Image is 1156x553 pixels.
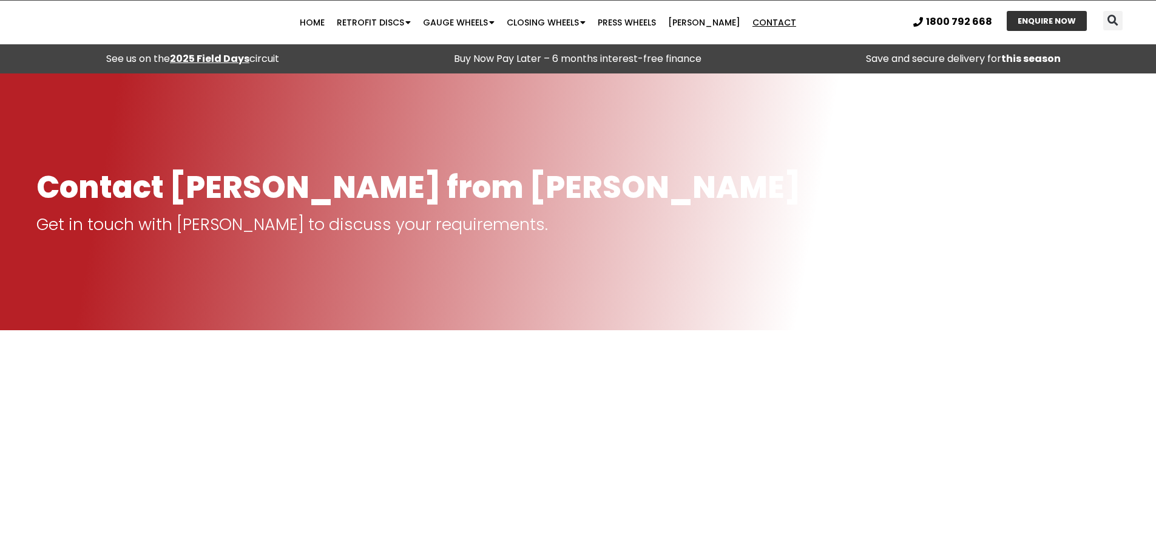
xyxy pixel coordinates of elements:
span: ENQUIRE NOW [1018,17,1076,25]
a: Closing Wheels [501,10,592,35]
h1: Contact [PERSON_NAME] from [PERSON_NAME] [36,171,1120,204]
p: Save and secure delivery for [777,50,1150,67]
a: ENQUIRE NOW [1007,11,1087,31]
strong: this season [1001,52,1061,66]
a: Retrofit Discs [331,10,417,35]
p: Get in touch with [PERSON_NAME] to discuss your requirements. [36,216,1120,233]
nav: Menu [224,10,871,35]
div: Search [1103,11,1123,30]
p: Buy Now Pay Later – 6 months interest-free finance [391,50,765,67]
iframe: 134 Golf Course Road, Horsham [238,369,918,551]
a: Press Wheels [592,10,662,35]
a: Gauge Wheels [417,10,501,35]
a: Contact [746,10,802,35]
a: Home [294,10,331,35]
a: 1800 792 668 [913,17,992,27]
a: [PERSON_NAME] [662,10,746,35]
span: 1800 792 668 [926,17,992,27]
div: See us on the circuit [6,50,379,67]
a: 2025 Field Days [170,52,249,66]
img: Ryan NT logo [36,4,158,41]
